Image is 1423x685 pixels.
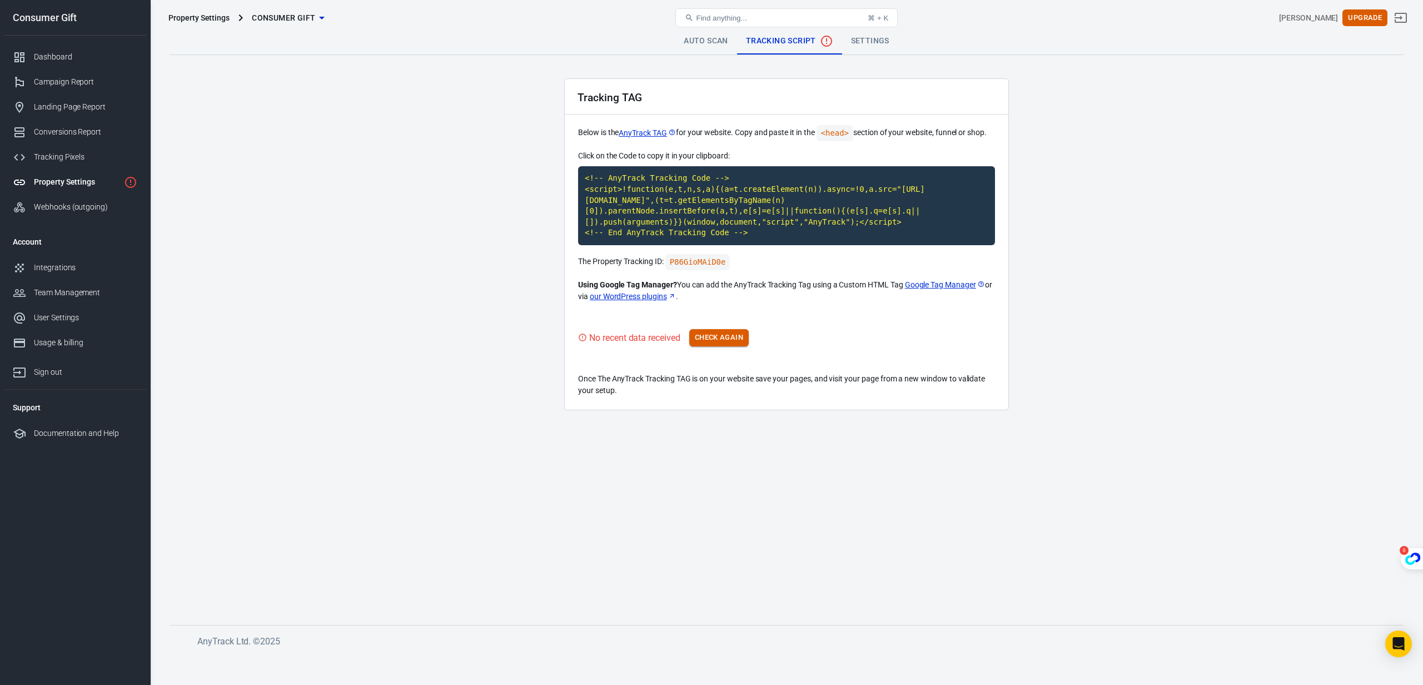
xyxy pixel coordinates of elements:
li: Support [4,394,146,421]
h2: Tracking TAG [578,92,642,103]
div: Webhooks (outgoing) [34,201,137,213]
div: Property Settings [34,176,120,188]
a: Auto Scan [675,28,737,54]
a: Settings [842,28,898,54]
div: Property Settings [168,12,230,23]
p: You can add the AnyTrack Tracking Tag using a Custom HTML Tag or via . [578,279,995,302]
span: Tracking Script [746,34,833,48]
div: Documentation and Help [34,428,137,439]
a: Tracking Pixels [4,145,146,170]
button: Upgrade [1342,9,1387,27]
a: Property Settings [4,170,146,195]
p: Once The AnyTrack Tracking TAG is on your website save your pages, and visit your page from a new... [578,373,995,396]
p: Below is the for your website. Copy and paste it in the section of your website, funnel or shop. [578,125,995,141]
div: Campaign Report [34,76,137,88]
p: The Property Tracking ID: [578,254,995,270]
div: Tracking Pixels [34,151,137,163]
a: Webhooks (outgoing) [4,195,146,220]
a: User Settings [4,305,146,330]
div: Integrations [34,262,137,274]
li: Account [4,229,146,255]
a: Google Tag Manager [905,279,985,291]
button: Consumer Gift [247,8,329,28]
button: Find anything...⌘ + K [675,8,898,27]
div: Landing Page Report [34,101,137,113]
div: Account id: juSFbWAb [1279,12,1338,24]
button: Check Again [689,329,749,346]
p: Click on the Code to copy it in your clipboard: [578,150,995,162]
a: Conversions Report [4,120,146,145]
div: Consumer Gift [4,13,146,23]
a: Campaign Report [4,70,146,95]
div: Sign out [34,366,137,378]
a: our WordPress plugins [590,291,676,302]
code: Click to copy [578,166,995,245]
h6: AnyTrack Ltd. © 2025 [197,634,1031,648]
a: Dashboard [4,44,146,70]
a: Sign out [1387,4,1414,31]
div: Visit your website to trigger the Tracking Tag and validate your setup. [578,331,680,345]
div: ⌘ + K [868,14,888,22]
strong: Using Google Tag Manager? [578,280,677,289]
div: Team Management [34,287,137,299]
div: Usage & billing [34,337,137,349]
div: Open Intercom Messenger [1385,631,1412,657]
code: <head> [817,125,853,141]
div: Dashboard [34,51,137,63]
svg: No data received [820,34,833,48]
code: Click to copy [665,254,730,270]
a: AnyTrack TAG [619,127,675,139]
a: Integrations [4,255,146,280]
div: Conversions Report [34,126,137,138]
a: Sign out [4,355,146,385]
div: No recent data received [589,331,680,345]
div: User Settings [34,312,137,324]
svg: Property is not installed yet [124,176,137,189]
a: Team Management [4,280,146,305]
span: Consumer Gift [252,11,315,25]
a: Landing Page Report [4,95,146,120]
span: Find anything... [696,14,747,22]
a: Usage & billing [4,330,146,355]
